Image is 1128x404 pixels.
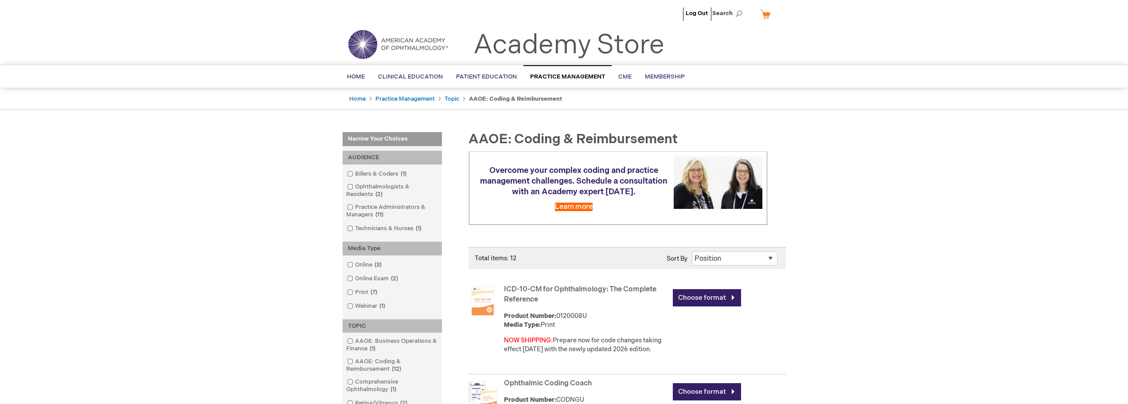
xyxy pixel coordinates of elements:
[469,95,562,102] strong: AAOE: Coding & Reimbursement
[345,261,385,269] a: Online3
[504,312,668,329] div: 0120008U Print
[367,345,378,352] span: 1
[389,275,400,282] span: 2
[504,312,556,320] strong: Product Number:
[345,224,425,233] a: Technicians & Nurses1
[473,29,664,61] a: Academy Store
[504,396,556,404] strong: Product Number:
[373,191,385,198] span: 2
[667,255,687,263] label: Sort By
[504,337,553,344] font: NOW SHIPPING:
[345,275,402,283] a: Online Exam2
[555,203,593,211] a: Learn more
[349,95,366,102] a: Home
[375,95,435,102] a: Practice Management
[345,337,440,353] a: AAOE: Business Operations & Finance1
[686,10,708,17] a: Log Out
[456,73,517,80] span: Patient Education
[345,288,381,297] a: Print7
[673,383,741,400] a: Choose format
[504,285,656,304] a: ICD-10-CM for Ophthalmology: The Complete Reference
[343,132,442,146] strong: Narrow Your Choices
[343,151,442,165] div: AUDIENCE
[712,4,746,22] span: Search
[372,261,384,268] span: 3
[504,321,541,329] strong: Media Type:
[530,73,605,80] span: Practice Management
[377,302,387,310] span: 1
[343,242,442,255] div: Media Type
[468,131,678,147] span: AAOE: Coding & Reimbursement
[468,287,497,315] img: ICD-10-CM for Ophthalmology: The Complete Reference
[480,166,667,196] span: Overcome your complex coding and practice management challenges. Schedule a consultation with an ...
[445,95,459,102] a: Topic
[475,255,516,262] span: Total items: 12
[673,289,741,306] a: Choose format
[390,365,403,373] span: 12
[645,73,685,80] span: Membership
[398,170,409,177] span: 1
[347,73,365,80] span: Home
[345,203,440,219] a: Practice Administrators & Managers11
[345,302,389,310] a: Webinar1
[388,386,398,393] span: 1
[343,319,442,333] div: TOPIC
[345,357,440,373] a: AAOE: Coding & Reimbursement12
[368,289,379,296] span: 7
[674,157,762,208] img: Schedule a consultation with an Academy expert today
[345,183,440,199] a: Ophthalmologists & Residents2
[504,379,592,388] a: Ophthalmic Coding Coach
[378,73,443,80] span: Clinical Education
[504,336,668,354] div: Prepare now for code changes taking effect [DATE] with the newly updated 2026 edition.
[373,211,386,218] span: 11
[345,378,440,394] a: Comprehensive Ophthalmology1
[345,170,410,178] a: Billers & Coders1
[618,73,632,80] span: CME
[414,225,424,232] span: 1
